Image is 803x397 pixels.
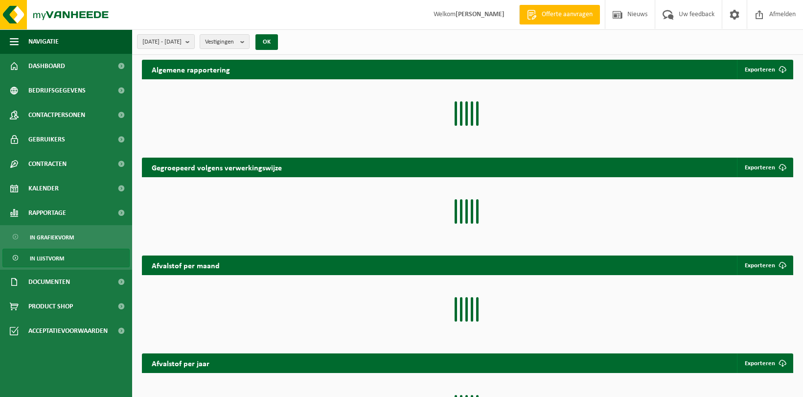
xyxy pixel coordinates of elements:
[28,270,70,294] span: Documenten
[142,256,229,275] h2: Afvalstof per maand
[2,228,130,246] a: In grafiekvorm
[28,103,85,127] span: Contactpersonen
[28,294,73,319] span: Product Shop
[519,5,600,24] a: Offerte aanvragen
[28,319,108,343] span: Acceptatievoorwaarden
[142,60,240,79] h2: Algemene rapportering
[142,353,219,373] h2: Afvalstof per jaar
[28,176,59,201] span: Kalender
[456,11,505,18] strong: [PERSON_NAME]
[30,249,64,268] span: In lijstvorm
[737,60,792,79] button: Exporteren
[28,127,65,152] span: Gebruikers
[737,353,792,373] a: Exporteren
[28,78,86,103] span: Bedrijfsgegevens
[737,256,792,275] a: Exporteren
[137,34,195,49] button: [DATE] - [DATE]
[737,158,792,177] a: Exporteren
[30,228,74,247] span: In grafiekvorm
[28,152,67,176] span: Contracten
[255,34,278,50] button: OK
[142,35,182,49] span: [DATE] - [DATE]
[28,29,59,54] span: Navigatie
[28,201,66,225] span: Rapportage
[28,54,65,78] span: Dashboard
[2,249,130,267] a: In lijstvorm
[205,35,236,49] span: Vestigingen
[200,34,250,49] button: Vestigingen
[539,10,595,20] span: Offerte aanvragen
[142,158,292,177] h2: Gegroepeerd volgens verwerkingswijze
